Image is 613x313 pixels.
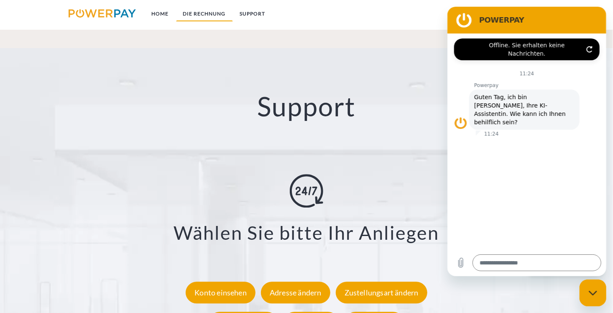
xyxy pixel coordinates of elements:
[290,174,323,208] img: online-shopping.svg
[336,282,427,303] div: Zustellungsart ändern
[580,280,606,306] iframe: Schaltfläche zum Öffnen des Messaging-Fensters; Konversation läuft
[176,6,233,21] a: DIE RECHNUNG
[31,90,582,123] h2: Support
[184,288,258,297] a: Konto einsehen
[447,7,606,276] iframe: Messaging-Fenster
[69,9,136,18] img: logo-powerpay.svg
[334,288,429,297] a: Zustellungsart ändern
[41,221,572,244] h3: Wählen Sie bitte Ihr Anliegen
[501,6,527,21] a: agb
[261,282,330,303] div: Adresse ändern
[186,282,255,303] div: Konto einsehen
[259,288,332,297] a: Adresse ändern
[145,6,176,21] a: Home
[233,6,273,21] a: SUPPORT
